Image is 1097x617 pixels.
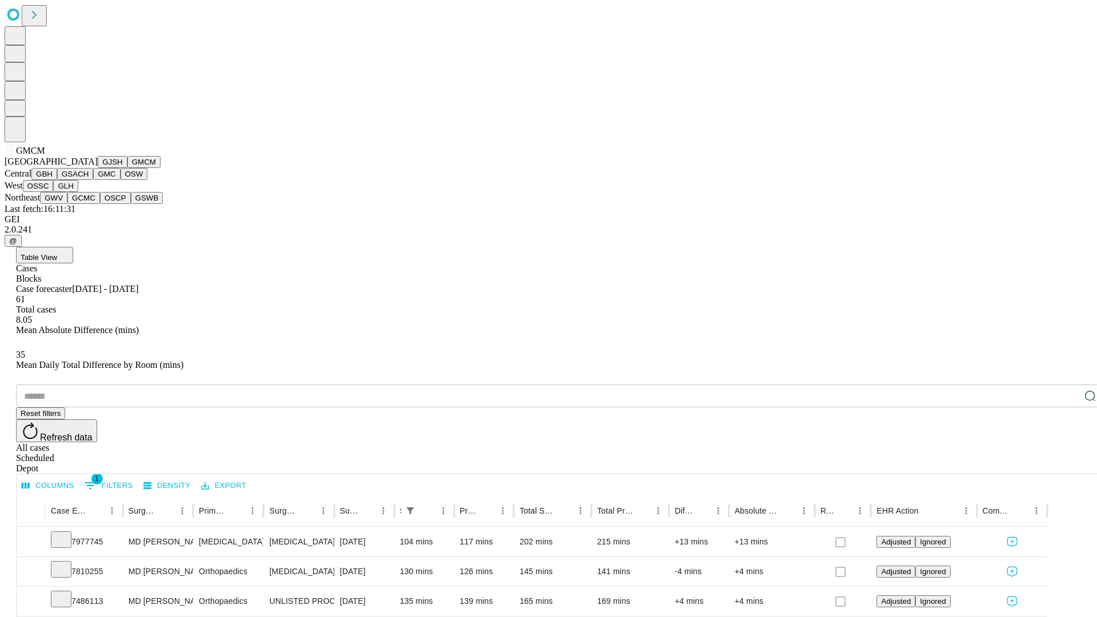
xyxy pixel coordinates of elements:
[315,503,331,519] button: Menu
[340,587,389,616] div: [DATE]
[359,503,375,519] button: Sort
[881,538,911,546] span: Adjusted
[174,503,190,519] button: Menu
[51,527,117,556] div: 7977745
[881,567,911,576] span: Adjusted
[5,204,75,214] span: Last fetch: 16:11:31
[1028,503,1044,519] button: Menu
[915,566,950,578] button: Ignored
[675,587,723,616] div: +4 mins
[129,557,187,586] div: MD [PERSON_NAME] [PERSON_NAME] Md
[82,476,136,495] button: Show filters
[72,284,138,294] span: [DATE] - [DATE]
[199,506,227,515] div: Primary Service
[19,477,77,495] button: Select columns
[5,157,98,166] span: [GEOGRAPHIC_DATA]
[9,237,17,245] span: @
[479,503,495,519] button: Sort
[16,305,56,314] span: Total cases
[340,527,389,556] div: [DATE]
[983,506,1011,515] div: Comments
[556,503,572,519] button: Sort
[402,503,418,519] button: Show filters
[199,557,258,586] div: Orthopaedics
[51,587,117,616] div: 7486113
[131,192,163,204] button: GSWB
[5,235,22,247] button: @
[21,409,61,418] span: Reset filters
[460,527,509,556] div: 117 mins
[920,503,936,519] button: Sort
[16,294,25,304] span: 61
[141,477,194,495] button: Density
[881,597,911,606] span: Adjusted
[158,503,174,519] button: Sort
[460,587,509,616] div: 139 mins
[198,477,249,495] button: Export
[91,473,103,484] span: 1
[22,532,39,552] button: Expand
[400,557,449,586] div: 130 mins
[245,503,261,519] button: Menu
[634,503,650,519] button: Sort
[735,587,809,616] div: +4 mins
[836,503,852,519] button: Sort
[915,595,950,607] button: Ignored
[199,587,258,616] div: Orthopaedics
[920,597,946,606] span: Ignored
[820,506,835,515] div: Resolved in EHR
[920,567,946,576] span: Ignored
[597,506,633,515] div: Total Predicted Duration
[340,557,389,586] div: [DATE]
[16,407,65,419] button: Reset filters
[299,503,315,519] button: Sort
[57,168,93,180] button: GSACH
[675,527,723,556] div: +13 mins
[67,192,100,204] button: GCMC
[16,360,183,370] span: Mean Daily Total Difference by Room (mins)
[5,193,40,202] span: Northeast
[460,557,509,586] div: 126 mins
[129,506,157,515] div: Surgeon Name
[915,536,950,548] button: Ignored
[40,432,93,442] span: Refresh data
[958,503,974,519] button: Menu
[31,168,57,180] button: GBH
[16,247,73,263] button: Table View
[597,587,663,616] div: 169 mins
[22,562,39,582] button: Expand
[269,587,328,616] div: UNLISTED PROCEDURE PELVIS OR HIP JOINT
[269,527,328,556] div: [MEDICAL_DATA]
[5,225,1092,235] div: 2.0.241
[340,506,358,515] div: Surgery Date
[735,557,809,586] div: +4 mins
[876,595,915,607] button: Adjusted
[796,503,812,519] button: Menu
[876,566,915,578] button: Adjusted
[675,506,693,515] div: Difference
[21,253,57,262] span: Table View
[16,315,32,324] span: 8.05
[16,419,97,442] button: Refresh data
[780,503,796,519] button: Sort
[735,527,809,556] div: +13 mins
[16,350,25,359] span: 35
[1012,503,1028,519] button: Sort
[129,587,187,616] div: MD [PERSON_NAME] [PERSON_NAME] Md
[495,503,511,519] button: Menu
[51,557,117,586] div: 7810255
[735,506,779,515] div: Absolute Difference
[876,506,918,515] div: EHR Action
[5,181,23,190] span: West
[93,168,120,180] button: GMC
[435,503,451,519] button: Menu
[16,146,45,155] span: GMCM
[40,192,67,204] button: GWV
[650,503,666,519] button: Menu
[400,587,449,616] div: 135 mins
[920,538,946,546] span: Ignored
[5,169,31,178] span: Central
[419,503,435,519] button: Sort
[876,536,915,548] button: Adjusted
[269,557,328,586] div: [MEDICAL_DATA] [MEDICAL_DATA]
